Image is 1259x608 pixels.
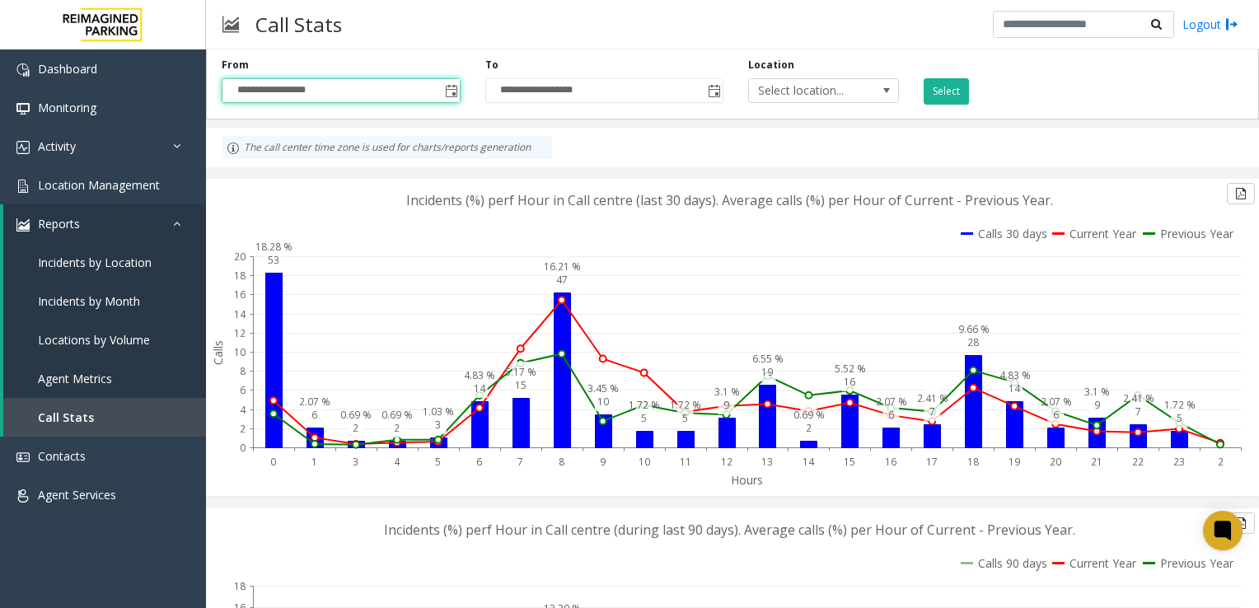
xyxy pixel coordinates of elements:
[731,472,763,488] text: Hours
[641,411,647,425] text: 5
[544,260,581,274] text: 16.21 %
[227,142,240,155] img: infoIcon.svg
[3,359,206,398] a: Agent Metrics
[394,421,400,435] text: 2
[680,455,691,469] text: 11
[967,335,979,349] text: 28
[639,455,650,469] text: 10
[268,253,279,267] text: 53
[240,403,246,417] text: 4
[1050,455,1061,469] text: 20
[803,455,815,469] text: 14
[587,381,619,395] text: 3.45 %
[38,138,76,154] span: Activity
[761,455,773,469] text: 13
[240,422,246,436] text: 2
[1225,16,1238,33] img: logout
[1132,455,1144,469] text: 22
[247,4,350,44] h3: Call Stats
[442,79,460,102] span: Toggle popup
[38,177,160,193] span: Location Management
[1164,398,1196,412] text: 1.72 %
[406,191,1053,209] text: Incidents (%) perf Hour in Call centre (last 30 days). Average calls (%) per Hour of Current - Pr...
[556,273,568,287] text: 47
[748,58,794,72] label: Location
[3,398,206,437] a: Call Stats
[682,411,688,425] text: 5
[1227,512,1255,534] button: Export to pdf
[1009,455,1020,469] text: 19
[16,218,30,232] img: 'icon'
[967,455,979,469] text: 18
[38,255,152,270] span: Incidents by Location
[353,455,358,469] text: 3
[240,383,246,397] text: 6
[515,378,527,392] text: 15
[844,455,855,469] text: 15
[876,395,907,409] text: 2.07 %
[38,409,94,425] span: Call Stats
[1094,398,1100,412] text: 9
[222,58,249,72] label: From
[926,455,938,469] text: 17
[384,521,1075,539] text: Incidents (%) perf Hour in Call centre (during last 90 days). Average calls (%) per Hour of Curre...
[761,365,773,379] text: 19
[210,340,226,365] text: Calls
[505,365,536,379] text: 5.17 %
[222,136,552,159] div: The call center time zone is used for charts/reports generation
[670,398,701,412] text: 1.72 %
[222,4,239,44] img: pageIcon
[234,307,246,321] text: 14
[793,408,825,422] text: 0.69 %
[517,455,523,469] text: 7
[704,79,723,102] span: Toggle popup
[1173,455,1185,469] text: 23
[38,216,80,232] span: Reports
[234,288,246,302] text: 16
[559,455,564,469] text: 8
[1177,411,1182,425] text: 5
[234,326,246,340] text: 12
[752,352,784,366] text: 6.55 %
[888,408,894,422] text: 6
[1227,183,1255,204] button: Export to pdf
[38,61,97,77] span: Dashboard
[464,368,495,382] text: 4.83 %
[749,79,868,102] span: Select location...
[16,102,30,115] img: 'icon'
[16,489,30,503] img: 'icon'
[1218,455,1224,469] text: 2
[435,455,441,469] text: 5
[3,204,206,243] a: Reports
[435,418,441,432] text: 3
[723,398,729,412] text: 9
[714,385,740,399] text: 3.1 %
[597,395,609,409] text: 10
[16,451,30,464] img: 'icon'
[234,269,246,283] text: 18
[16,180,30,193] img: 'icon'
[255,240,293,254] text: 18.28 %
[240,441,246,455] text: 0
[917,391,948,405] text: 2.41 %
[3,243,206,282] a: Incidents by Location
[1182,16,1238,33] a: Logout
[38,371,112,386] span: Agent Metrics
[381,408,413,422] text: 0.69 %
[38,448,86,464] span: Contacts
[629,398,660,412] text: 1.72 %
[38,487,116,503] span: Agent Services
[38,332,150,348] span: Locations by Volume
[924,78,969,105] button: Select
[1123,391,1154,405] text: 2.41 %
[1091,455,1102,469] text: 21
[423,405,454,419] text: 1.03 %
[234,250,246,264] text: 20
[340,408,372,422] text: 0.69 %
[1084,385,1110,399] text: 3.1 %
[311,455,317,469] text: 1
[38,293,140,309] span: Incidents by Month
[1009,381,1021,395] text: 14
[353,421,358,435] text: 2
[311,408,317,422] text: 6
